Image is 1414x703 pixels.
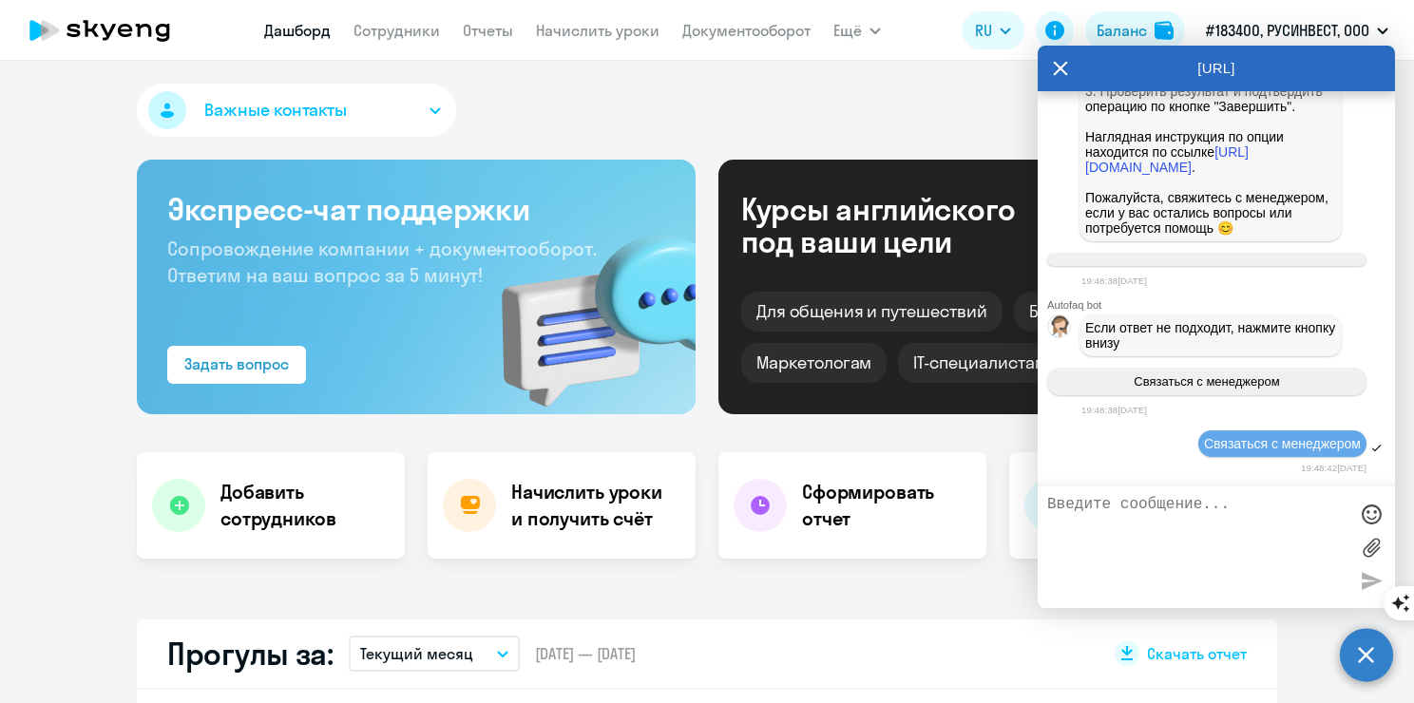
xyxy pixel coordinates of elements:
time: 19:48:42[DATE] [1301,463,1366,473]
p: Наглядная инструкция по опции находится по ссылке . [1085,114,1336,175]
a: [URL][DOMAIN_NAME] [1085,144,1249,175]
div: Задать вопрос [184,352,289,375]
span: Связаться с менеджером [1134,374,1279,389]
button: #183400, РУСИНВЕСТ, ООО [1196,8,1398,53]
img: bg-img [474,200,696,414]
span: Ещё [833,19,862,42]
label: Лимит 10 файлов [1357,533,1385,561]
p: Пожалуйста, свяжитесь с менеджером, если у вас остались вопросы или потребуется помощь 😊 [1085,175,1336,236]
h3: Экспресс-чат поддержки [167,190,665,228]
a: Дашборд [264,21,331,40]
div: Бизнес и командировки [1014,292,1240,332]
a: Сотрудники [353,21,440,40]
time: 19:48:38[DATE] [1081,275,1147,286]
div: Для общения и путешествий [741,292,1003,332]
span: Сопровождение компании + документооборот. Ответим на ваш вопрос за 5 минут! [167,237,597,287]
span: [DATE] — [DATE] [535,643,636,664]
h2: Прогулы за: [167,635,334,673]
h4: Начислить уроки и получить счёт [511,479,677,532]
span: Связаться с менеджером [1204,436,1361,451]
img: bot avatar [1048,315,1072,343]
img: balance [1155,21,1174,40]
button: Связаться с менеджером [1047,368,1366,395]
a: Начислить уроки [536,21,659,40]
h4: Сформировать отчет [802,479,971,532]
span: RU [975,19,992,42]
button: Задать вопрос [167,346,306,384]
time: 19:48:38[DATE] [1081,405,1147,415]
button: Важные контакты [137,84,456,137]
h4: Добавить сотрудников [220,479,390,532]
p: #183400, РУСИНВЕСТ, ООО [1206,19,1369,42]
button: Балансbalance [1085,11,1185,49]
div: Баланс [1097,19,1147,42]
span: Важные контакты [204,98,347,123]
div: IT-специалистам [898,343,1061,383]
span: Скачать отчет [1147,643,1247,664]
p: Текущий месяц [360,642,473,665]
div: Курсы английского под ваши цели [741,193,1066,257]
span: Если ответ не подходит, нажмите кнопку внизу [1085,320,1339,351]
button: Ещё [833,11,881,49]
a: Отчеты [463,21,513,40]
button: RU [962,11,1024,49]
button: Текущий месяц [349,636,520,672]
div: Маркетологам [741,343,887,383]
div: Autofaq bot [1047,299,1395,311]
a: Документооборот [682,21,811,40]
